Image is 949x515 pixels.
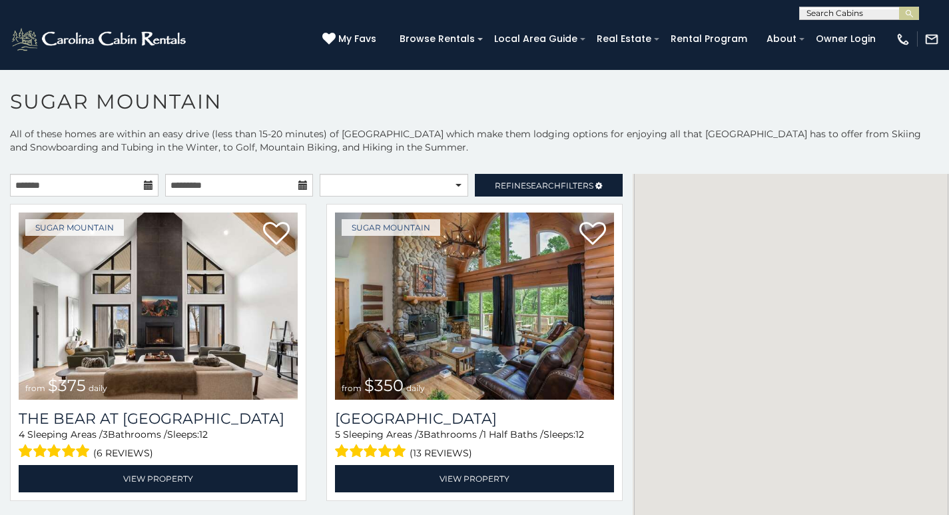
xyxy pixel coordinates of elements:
span: 1 Half Baths / [483,428,543,440]
a: The Bear At Sugar Mountain from $375 daily [19,213,298,400]
a: Add to favorites [579,221,606,249]
a: Grouse Moor Lodge from $350 daily [335,213,614,400]
div: Sleeping Areas / Bathrooms / Sleeps: [19,428,298,462]
a: Sugar Mountain [25,219,124,236]
span: 3 [103,428,108,440]
a: Add to favorites [263,221,290,249]
span: $350 [364,376,404,395]
a: View Property [335,465,614,492]
span: 5 [335,428,340,440]
span: from [25,383,45,393]
img: mail-regular-white.png [924,32,939,47]
div: Sleeping Areas / Bathrooms / Sleeps: [335,428,614,462]
span: (6 reviews) [93,444,153,462]
a: Rental Program [664,29,754,49]
h3: Grouse Moor Lodge [335,410,614,428]
span: Refine Filters [495,181,593,191]
span: daily [89,383,107,393]
span: Search [526,181,561,191]
a: About [760,29,803,49]
span: 4 [19,428,25,440]
span: 3 [418,428,424,440]
a: The Bear At [GEOGRAPHIC_DATA] [19,410,298,428]
img: phone-regular-white.png [896,32,910,47]
span: daily [406,383,425,393]
span: from [342,383,362,393]
span: $375 [48,376,86,395]
img: White-1-2.png [10,26,190,53]
a: Real Estate [590,29,658,49]
a: Local Area Guide [487,29,584,49]
a: My Favs [322,32,380,47]
a: [GEOGRAPHIC_DATA] [335,410,614,428]
span: (13 reviews) [410,444,472,462]
a: RefineSearchFilters [475,174,623,197]
img: Grouse Moor Lodge [335,213,614,400]
span: 12 [199,428,208,440]
a: Owner Login [809,29,882,49]
span: My Favs [338,32,376,46]
a: Browse Rentals [393,29,481,49]
span: 12 [575,428,584,440]
a: Sugar Mountain [342,219,440,236]
h3: The Bear At Sugar Mountain [19,410,298,428]
img: The Bear At Sugar Mountain [19,213,298,400]
a: View Property [19,465,298,492]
